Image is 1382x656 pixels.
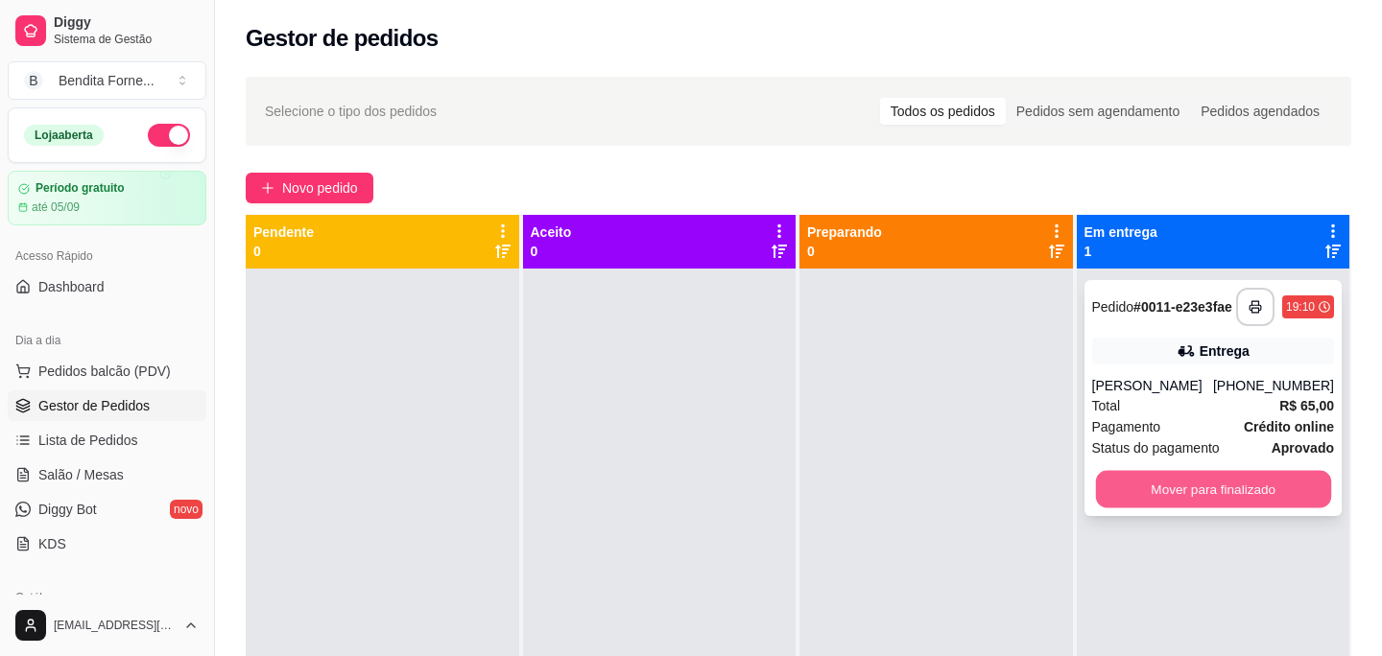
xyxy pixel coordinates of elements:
[531,242,572,261] p: 0
[8,171,206,225] a: Período gratuitoaté 05/09
[1213,376,1334,395] div: [PHONE_NUMBER]
[8,356,206,387] button: Pedidos balcão (PDV)
[8,459,206,490] a: Salão / Mesas
[8,528,206,559] a: KDS
[38,500,97,519] span: Diggy Bot
[807,242,882,261] p: 0
[8,8,206,54] a: DiggySistema de Gestão
[1092,299,1134,315] span: Pedido
[54,14,199,32] span: Diggy
[148,124,190,147] button: Alterar Status
[38,534,66,553] span: KDS
[1133,299,1232,315] strong: # 0011-e23e3fae
[1092,395,1121,416] span: Total
[8,602,206,648] button: [EMAIL_ADDRESS][DOMAIN_NAME]
[1084,242,1157,261] p: 1
[1006,98,1190,125] div: Pedidos sem agendamento
[1286,299,1315,315] div: 19:10
[253,223,314,242] p: Pendente
[1092,437,1220,458] span: Status do pagamento
[1244,419,1334,434] strong: Crédito online
[38,396,150,415] span: Gestor de Pedidos
[531,223,572,242] p: Aceito
[8,241,206,271] div: Acesso Rápido
[807,223,882,242] p: Preparando
[24,125,104,146] div: Loja aberta
[24,71,43,90] span: B
[38,465,124,484] span: Salão / Mesas
[8,390,206,421] a: Gestor de Pedidos
[8,494,206,525] a: Diggy Botnovo
[253,242,314,261] p: 0
[54,618,176,633] span: [EMAIL_ADDRESS][DOMAIN_NAME]
[1200,341,1250,361] div: Entrega
[1092,416,1161,437] span: Pagamento
[38,362,171,381] span: Pedidos balcão (PDV)
[36,181,125,196] article: Período gratuito
[1190,98,1330,125] div: Pedidos agendados
[1092,376,1213,395] div: [PERSON_NAME]
[880,98,1006,125] div: Todos os pedidos
[1084,223,1157,242] p: Em entrega
[8,271,206,302] a: Dashboard
[32,199,80,215] article: até 05/09
[8,325,206,356] div: Dia a dia
[54,32,199,47] span: Sistema de Gestão
[8,582,206,613] div: Catálogo
[282,177,358,199] span: Novo pedido
[1272,440,1334,456] strong: aprovado
[246,23,439,54] h2: Gestor de pedidos
[38,277,105,296] span: Dashboard
[8,425,206,456] a: Lista de Pedidos
[246,173,373,203] button: Novo pedido
[59,71,155,90] div: Bendita Forne ...
[8,61,206,100] button: Select a team
[1095,471,1330,508] button: Mover para finalizado
[38,431,138,450] span: Lista de Pedidos
[261,181,274,195] span: plus
[265,101,437,122] span: Selecione o tipo dos pedidos
[1279,398,1334,413] strong: R$ 65,00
